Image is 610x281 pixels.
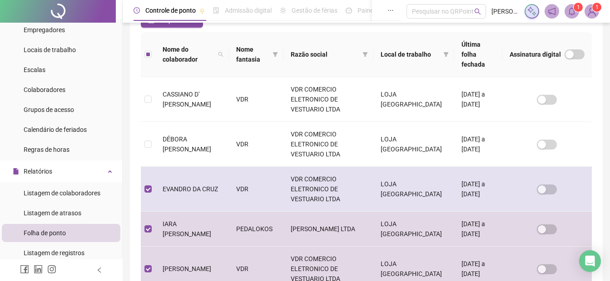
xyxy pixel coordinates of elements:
[474,8,481,15] span: search
[134,7,140,14] span: clock-circle
[24,66,45,73] span: Escalas
[454,167,502,212] td: [DATE] a [DATE]
[579,250,601,272] div: Open Intercom Messenger
[24,146,69,153] span: Regras de horas
[229,122,283,167] td: VDR
[163,91,211,108] span: CASSIANO D' [PERSON_NAME]
[280,7,286,14] span: sun
[346,7,352,14] span: dashboard
[595,4,599,10] span: 1
[454,122,502,167] td: [DATE] a [DATE]
[24,126,87,133] span: Calendário de feriados
[357,7,393,14] span: Painel do DP
[373,212,454,247] td: LOJA [GEOGRAPHIC_DATA]
[34,265,43,274] span: linkedin
[229,167,283,212] td: VDR
[454,32,502,77] th: Última folha fechada
[236,44,269,64] span: Nome fantasia
[24,106,74,113] span: Grupos de acesso
[283,77,373,122] td: VDR COMERCIO ELETRONICO DE VESTUARIO LTDA
[592,3,601,12] sup: Atualize o seu contato no menu Meus Dados
[225,7,272,14] span: Admissão digital
[527,6,537,16] img: sparkle-icon.fc2bf0ac1784a2077858766a79e2daf3.svg
[283,167,373,212] td: VDR COMERCIO ELETRONICO DE VESTUARIO LTDA
[373,77,454,122] td: LOJA [GEOGRAPHIC_DATA]
[292,7,337,14] span: Gestão de férias
[373,167,454,212] td: LOJA [GEOGRAPHIC_DATA]
[441,48,451,61] span: filter
[218,52,223,57] span: search
[163,265,211,272] span: [PERSON_NAME]
[145,7,196,14] span: Controle de ponto
[491,6,519,16] span: [PERSON_NAME]
[585,5,599,18] img: 66729
[454,77,502,122] td: [DATE] a [DATE]
[199,8,205,14] span: pushpin
[283,122,373,167] td: VDR COMERCIO ELETRONICO DE VESTUARIO LTDA
[271,43,280,66] span: filter
[24,168,52,175] span: Relatórios
[163,44,214,64] span: Nome do colaborador
[163,220,211,237] span: IARA [PERSON_NAME]
[24,249,84,257] span: Listagem de registros
[381,49,439,59] span: Local de trabalho
[229,77,283,122] td: VDR
[548,7,556,15] span: notification
[273,52,278,57] span: filter
[361,48,370,61] span: filter
[574,3,583,12] sup: 1
[443,52,449,57] span: filter
[24,209,81,217] span: Listagem de atrasos
[163,185,218,193] span: EVANDRO DA CRUZ
[24,86,65,93] span: Colaboradores
[216,43,225,66] span: search
[13,168,19,174] span: file
[454,212,502,247] td: [DATE] a [DATE]
[24,46,76,53] span: Locais de trabalho
[577,4,580,10] span: 1
[362,52,368,57] span: filter
[568,7,576,15] span: bell
[229,212,283,247] td: PEDALOKOS
[283,212,373,247] td: [PERSON_NAME] LTDA
[373,122,454,167] td: LOJA [GEOGRAPHIC_DATA]
[24,189,100,197] span: Listagem de colaboradores
[163,136,211,153] span: DÉBORA [PERSON_NAME]
[387,7,394,14] span: ellipsis
[96,267,103,273] span: left
[291,49,359,59] span: Razão social
[20,265,29,274] span: facebook
[24,26,65,34] span: Empregadores
[510,49,561,59] span: Assinatura digital
[24,229,66,237] span: Folha de ponto
[47,265,56,274] span: instagram
[213,7,219,14] span: file-done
